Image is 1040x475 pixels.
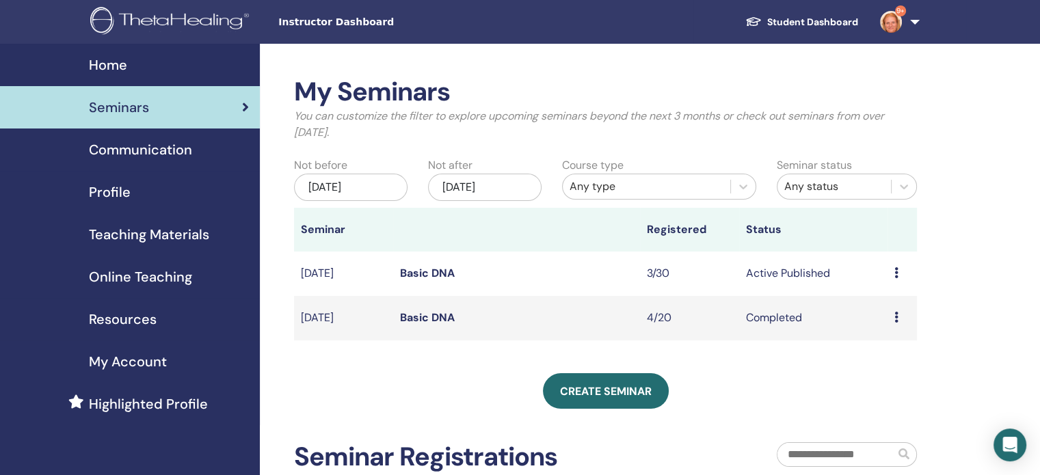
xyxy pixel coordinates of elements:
td: 3/30 [640,252,739,296]
div: Open Intercom Messenger [994,429,1026,461]
th: Seminar [294,208,393,252]
span: Resources [89,309,157,329]
span: Teaching Materials [89,224,209,245]
span: My Account [89,351,167,372]
img: logo.png [90,7,254,38]
h2: My Seminars [294,77,917,108]
td: [DATE] [294,296,393,340]
td: Active Published [739,252,888,296]
th: Registered [640,208,739,252]
span: Instructor Dashboard [278,15,483,29]
div: [DATE] [294,174,408,201]
a: Create seminar [543,373,669,409]
label: Seminar status [777,157,852,174]
span: Profile [89,182,131,202]
a: Basic DNA [400,310,455,325]
span: 9+ [895,5,906,16]
td: 4/20 [640,296,739,340]
label: Course type [562,157,624,174]
span: Highlighted Profile [89,394,208,414]
span: Seminars [89,97,149,118]
span: Create seminar [560,384,652,398]
span: Communication [89,139,192,160]
a: Basic DNA [400,266,455,280]
span: Online Teaching [89,267,192,287]
div: Any status [784,178,884,195]
img: default.jpg [880,11,902,33]
label: Not after [428,157,472,174]
h2: Seminar Registrations [294,442,557,473]
div: [DATE] [428,174,542,201]
a: Student Dashboard [734,10,869,35]
td: Completed [739,296,888,340]
img: graduation-cap-white.svg [745,16,762,27]
div: Any type [570,178,723,195]
p: You can customize the filter to explore upcoming seminars beyond the next 3 months or check out s... [294,108,917,141]
th: Status [739,208,888,252]
label: Not before [294,157,347,174]
td: [DATE] [294,252,393,296]
span: Home [89,55,127,75]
